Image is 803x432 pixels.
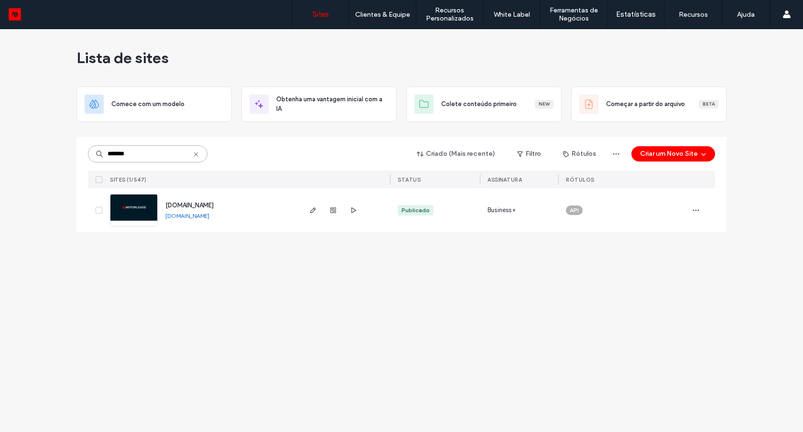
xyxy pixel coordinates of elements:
[679,11,708,19] label: Recursos
[606,99,685,109] span: Começar a partir do arquivo
[535,100,553,108] div: New
[409,146,504,162] button: Criado (Mais recente)
[76,86,232,122] div: Comece com um modelo
[554,146,605,162] button: Rótulos
[406,86,562,122] div: Colete conteúdo primeiroNew
[571,86,727,122] div: Começar a partir do arquivoBeta
[111,99,184,109] span: Comece com um modelo
[355,11,410,19] label: Clientes & Equipe
[76,48,169,67] span: Lista de sites
[488,176,522,183] span: Assinatura
[398,176,421,183] span: STATUS
[416,6,483,22] label: Recursos Personalizados
[110,176,147,183] span: Sites (1/547)
[488,205,516,215] span: Business+
[401,206,430,215] div: Publicado
[570,206,579,215] span: API
[241,86,397,122] div: Obtenha uma vantagem inicial com a IA
[494,11,530,19] label: White Label
[508,146,551,162] button: Filtro
[22,7,46,15] span: Ajuda
[441,99,517,109] span: Colete conteúdo primeiro
[616,10,656,19] label: Estatísticas
[631,146,715,162] button: Criar um Novo Site
[276,95,389,114] span: Obtenha uma vantagem inicial com a IA
[165,212,209,219] a: [DOMAIN_NAME]
[541,6,607,22] label: Ferramentas de Negócios
[313,10,329,19] label: Sites
[165,202,214,209] a: [DOMAIN_NAME]
[737,11,755,19] label: Ajuda
[699,100,718,108] div: Beta
[566,176,595,183] span: Rótulos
